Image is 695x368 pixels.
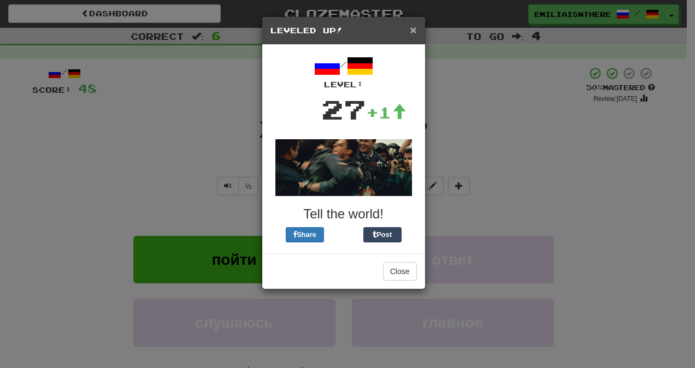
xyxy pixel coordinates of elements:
[270,53,417,90] div: /
[383,262,417,281] button: Close
[321,90,366,128] div: 27
[270,79,417,90] div: Level:
[366,102,407,123] div: +1
[363,227,402,242] button: Post
[275,139,412,196] img: topgun-769e91374289d1a7cee4bdcce2229f64f1fa97f7cbbef9a35b896cb17c9c8419.gif
[270,25,417,36] h5: Leveled Up!
[410,23,416,36] span: ×
[270,207,417,221] h3: Tell the world!
[324,227,363,242] iframe: X Post Button
[410,24,416,35] button: Close
[286,227,324,242] button: Share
